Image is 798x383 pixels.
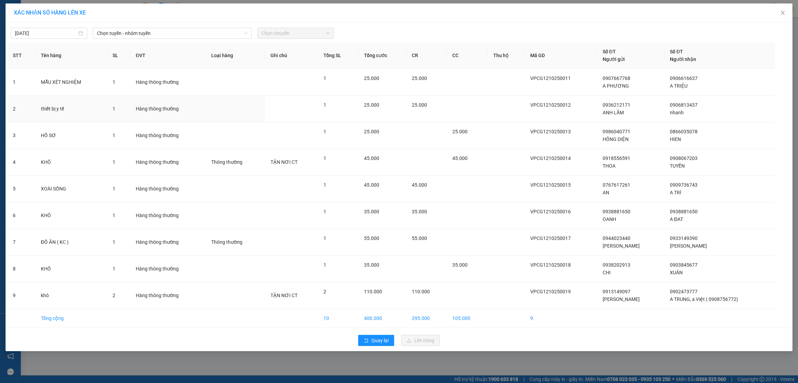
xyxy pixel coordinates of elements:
td: Hàng thông thường [130,229,206,256]
span: [PERSON_NAME] [603,243,640,249]
span: 45.000 [452,155,468,161]
td: 6 [7,202,35,229]
td: Hàng thông thường [130,176,206,202]
td: 295.000 [406,309,447,328]
span: OANH [603,216,616,222]
span: down [244,31,248,35]
td: 5 [7,176,35,202]
td: 105.000 [447,309,487,328]
th: ĐVT [130,42,206,69]
td: Thông thường [206,229,265,256]
span: 1 [113,133,115,138]
span: VPCG1210250012 [530,102,571,108]
span: 2 [323,289,326,294]
td: 10 [318,309,358,328]
span: 0933149390 [670,235,698,241]
span: 1 [323,209,326,214]
th: Tổng cước [358,42,406,69]
td: Tổng cộng [35,309,107,328]
span: 0936212171 [603,102,630,108]
span: 0913149097 [603,289,630,294]
span: VPCG1210250019 [530,289,571,294]
span: 0938202913 [603,262,630,268]
span: Chọn tuyến - nhóm tuyến [97,28,248,38]
span: 1 [113,186,115,191]
button: uploadLên hàng [401,335,440,346]
button: rollbackQuay lại [358,335,394,346]
span: A PHƯƠNG [603,83,629,89]
span: 110.000 [364,289,382,294]
span: 0866035078 [670,129,698,134]
span: 35.000 [364,209,379,214]
span: Chọn chuyến [261,28,330,38]
td: 9 [7,282,35,309]
td: Thông thường [206,149,265,176]
span: 25.000 [412,75,427,81]
span: 0906813437 [670,102,698,108]
td: Hàng thông thường [130,202,206,229]
span: 35.000 [412,209,427,214]
th: Tên hàng [35,42,107,69]
span: 1 [113,213,115,218]
td: thiết bị y tế [35,96,107,122]
span: Số ĐT [603,49,616,54]
span: 110.000 [412,289,430,294]
td: KHÔ [35,256,107,282]
span: AN [603,190,609,195]
span: 2 [113,293,115,298]
span: XÁC NHẬN SỐ HÀNG LÊN XE [14,9,86,16]
td: 9 [525,309,597,328]
span: 1 [113,159,115,165]
span: ANH LÃM [603,110,624,115]
span: 0902473777 [670,289,698,294]
span: 1 [323,182,326,188]
span: XUÂN [670,270,683,275]
span: VPCG1210250013 [530,129,571,134]
span: 25.000 [364,129,379,134]
span: 25.000 [452,129,468,134]
td: Hàng thông thường [130,256,206,282]
td: XOÀI SỐNG [35,176,107,202]
span: HỒNG DIỆN [603,136,629,142]
span: 0907667768 [603,75,630,81]
span: 55.000 [412,235,427,241]
td: 4 [7,149,35,176]
span: 1 [323,235,326,241]
span: 0909736743 [670,182,698,188]
span: VPCG1210250015 [530,182,571,188]
span: 1 [113,239,115,245]
span: VPCG1210250017 [530,235,571,241]
span: 25.000 [364,75,379,81]
td: KHÔ [35,149,107,176]
th: Tổng SL [318,42,358,69]
td: 3 [7,122,35,149]
td: Hàng thông thường [130,282,206,309]
span: 1 [323,129,326,134]
span: Số ĐT [670,49,683,54]
span: Người nhận [670,56,696,62]
span: Quay lại [371,337,389,344]
td: Hàng thông thường [130,122,206,149]
th: Ghi chú [265,42,318,69]
td: 2 [7,96,35,122]
th: CC [447,42,487,69]
th: Loại hàng [206,42,265,69]
span: Người gửi [603,56,625,62]
span: 0906616637 [670,75,698,81]
td: ĐỒ ĂN ( KC ) [35,229,107,256]
span: 0986040771 [603,129,630,134]
span: 0944023440 [603,235,630,241]
span: 0903845677 [670,262,698,268]
span: VPCG1210250018 [530,262,571,268]
span: 45.000 [412,182,427,188]
td: 8 [7,256,35,282]
span: TUYỀN [670,163,685,169]
span: VPCG1210250014 [530,155,571,161]
span: 1 [323,155,326,161]
span: HIEN [670,136,681,142]
span: TẬN NƠI CT [271,159,298,165]
span: 35.000 [452,262,468,268]
span: 1 [323,262,326,268]
td: Hàng thông thường [130,96,206,122]
td: MẪU XÉT NGHIỆM [35,69,107,96]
